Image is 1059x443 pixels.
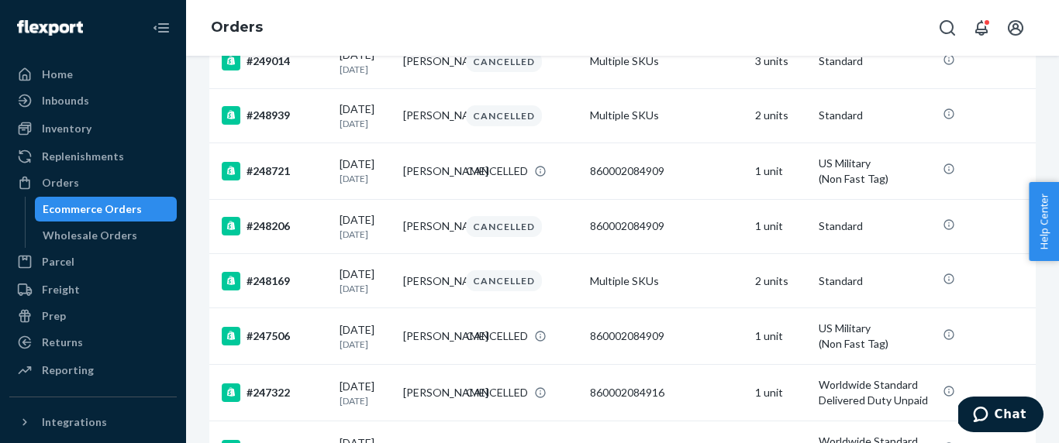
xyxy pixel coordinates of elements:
[466,163,528,179] div: CANCELLED
[42,67,73,82] div: Home
[340,322,391,351] div: [DATE]
[340,266,391,295] div: [DATE]
[932,12,963,43] button: Open Search Box
[9,277,177,302] a: Freight
[9,144,177,169] a: Replenishments
[819,156,930,171] p: US Military
[966,12,997,43] button: Open notifications
[222,52,327,70] div: #249014
[340,212,391,241] div: [DATE]
[819,336,930,352] div: (Non Fast Tag)
[42,335,83,350] div: Returns
[43,228,137,243] div: Wholesale Orders
[584,34,749,88] td: Multiple SKUs
[819,377,930,408] p: Worldwide Standard Delivered Duty Unpaid
[35,223,178,248] a: Wholesale Orders
[819,273,930,289] p: Standard
[466,216,542,237] div: CANCELLED
[1029,182,1059,261] button: Help Center
[43,201,142,217] div: Ecommerce Orders
[584,88,749,143] td: Multiple SKUs
[819,321,930,336] p: US Military
[340,172,391,185] p: [DATE]
[466,328,528,344] div: CANCELLED
[9,62,177,87] a: Home
[340,63,391,76] p: [DATE]
[590,163,743,179] div: 860002084909
[222,383,327,402] div: #247322
[819,108,930,123] p: Standard
[42,254,74,270] div: Parcel
[749,34,812,88] td: 3 units
[340,228,391,241] p: [DATE]
[9,330,177,355] a: Returns
[819,171,930,187] div: (Non Fast Tag)
[9,249,177,274] a: Parcel
[146,12,177,43] button: Close Navigation
[590,218,743,234] div: 860002084909
[397,254,461,308] td: [PERSON_NAME]
[749,365,812,421] td: 1 unit
[590,328,743,344] div: 860002084909
[958,397,1043,435] iframe: Opens a widget where you can chat to one of our agents
[749,88,812,143] td: 2 units
[42,121,91,136] div: Inventory
[9,410,177,434] button: Integrations
[9,358,177,383] a: Reporting
[340,117,391,130] p: [DATE]
[1000,12,1031,43] button: Open account menu
[397,365,461,421] td: [PERSON_NAME]
[340,379,391,407] div: [DATE]
[819,53,930,69] p: Standard
[340,282,391,295] p: [DATE]
[397,143,461,199] td: [PERSON_NAME]
[222,272,327,290] div: #248169
[340,101,391,130] div: [DATE]
[42,175,79,191] div: Orders
[222,162,327,180] div: #248721
[590,385,743,400] div: 860002084916
[42,149,124,164] div: Replenishments
[42,362,94,378] div: Reporting
[340,394,391,407] p: [DATE]
[42,93,89,108] div: Inbounds
[340,156,391,185] div: [DATE]
[42,282,80,297] div: Freight
[584,254,749,308] td: Multiple SKUs
[222,106,327,125] div: #248939
[397,199,461,253] td: [PERSON_NAME]
[749,199,812,253] td: 1 unit
[749,308,812,365] td: 1 unit
[211,19,263,36] a: Orders
[749,254,812,308] td: 2 units
[340,338,391,351] p: [DATE]
[466,385,528,400] div: CANCELLED
[9,88,177,113] a: Inbounds
[397,308,461,365] td: [PERSON_NAME]
[222,327,327,345] div: #247506
[17,20,83,36] img: Flexport logo
[397,88,461,143] td: [PERSON_NAME]
[466,270,542,291] div: CANCELLED
[819,218,930,234] p: Standard
[222,217,327,235] div: #248206
[9,170,177,195] a: Orders
[340,47,391,76] div: [DATE]
[466,51,542,72] div: CANCELLED
[198,5,275,50] ol: breadcrumbs
[42,308,66,324] div: Prep
[42,414,107,430] div: Integrations
[35,197,178,221] a: Ecommerce Orders
[749,143,812,199] td: 1 unit
[466,105,542,126] div: CANCELLED
[9,304,177,328] a: Prep
[9,116,177,141] a: Inventory
[397,34,461,88] td: [PERSON_NAME]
